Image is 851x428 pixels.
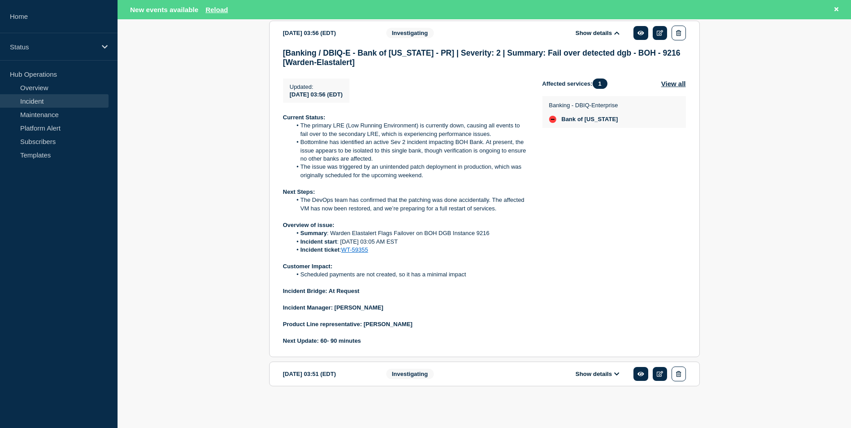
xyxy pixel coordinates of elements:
span: 1 [593,79,607,89]
button: Show details [573,29,622,37]
p: Banking - DBIQ-Enterprise [549,102,618,109]
div: [DATE] 03:56 (EDT) [283,26,373,40]
strong: Current Status: [283,114,326,121]
h3: [Banking / DBIQ-E - Bank of [US_STATE] - PR] | Severity: 2 | Summary: Fail over detected dgb - BO... [283,48,686,67]
li: Bottomline has identified an active Sev 2 incident impacting BOH Bank. At present, the issue appe... [292,138,528,163]
li: The primary LRE (Low Running Environment) is currently down, causing all events to fail over to t... [292,122,528,138]
strong: Summary [301,230,327,236]
strong: Customer Impact: [283,263,333,270]
li: : [DATE] 03:05 AM EST [292,238,528,246]
span: Investigating [386,28,434,38]
p: Status [10,43,96,51]
span: Affected services: [542,79,612,89]
li: Scheduled payments are not created, so it has a minimal impact [292,271,528,279]
span: New events available [130,6,198,13]
li: : [292,246,528,254]
strong: Next Update: 60- 90 minutes [283,337,361,344]
span: [DATE] 03:56 (EDT) [290,91,343,98]
a: WT-59355 [341,246,368,253]
li: The issue was triggered by an unintended patch deployment in production, which was originally sch... [292,163,528,179]
li: The DevOps team has confirmed that the patching was done accidentally. The affected VM has now be... [292,196,528,213]
strong: Product Line representative: [PERSON_NAME] [283,321,413,328]
strong: Incident Bridge: At Request [283,288,360,294]
p: Updated : [290,83,343,90]
button: Reload [205,6,228,13]
strong: Incident start [301,238,337,245]
button: Show details [573,370,622,378]
span: Investigating [386,369,434,379]
li: : Warden Elastalert Flags Failover on BOH DGB Instance 9216 [292,229,528,237]
div: down [549,116,556,123]
strong: Overview of issue: [283,222,335,228]
button: View all [661,79,686,89]
strong: Next Steps: [283,188,315,195]
strong: Incident Manager: [PERSON_NAME] [283,304,384,311]
span: Bank of [US_STATE] [562,116,618,123]
div: [DATE] 03:51 (EDT) [283,367,373,381]
strong: Incident ticket [301,246,340,253]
